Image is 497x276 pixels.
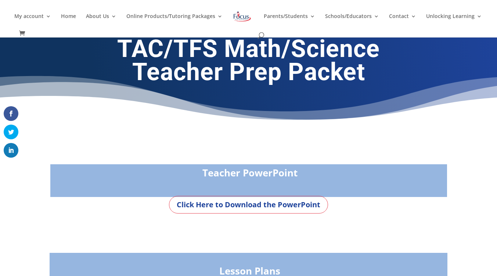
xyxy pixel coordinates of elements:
a: About Us [86,14,116,31]
a: Click Here to Download the PowerPoint [169,196,328,214]
a: Parents/Students [264,14,315,31]
strong: Teacher PowerPoint [202,166,298,179]
h1: Teacher Prep Packet [50,62,447,86]
h1: TAC/TFS Math/Science [50,39,447,62]
a: Unlocking Learning [426,14,482,31]
a: Schools/Educators [325,14,379,31]
a: Home [61,14,76,31]
img: Focus on Learning [233,10,252,23]
a: Contact [389,14,416,31]
a: Online Products/Tutoring Packages [126,14,223,31]
a: My account [14,14,51,31]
